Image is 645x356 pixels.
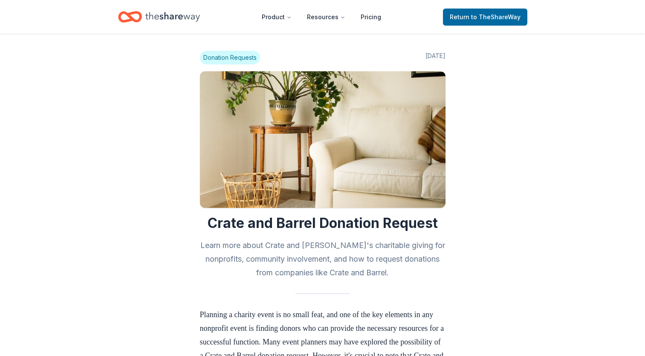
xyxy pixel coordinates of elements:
[300,9,352,26] button: Resources
[450,12,521,22] span: Return
[200,239,445,280] h2: Learn more about Crate and [PERSON_NAME]'s charitable giving for nonprofits, community involvemen...
[354,9,388,26] a: Pricing
[200,51,260,64] span: Donation Requests
[255,7,388,27] nav: Main
[471,13,521,20] span: to TheShareWay
[118,7,200,27] a: Home
[443,9,527,26] a: Returnto TheShareWay
[425,51,445,64] span: [DATE]
[255,9,298,26] button: Product
[200,71,445,208] img: Image for Crate and Barrel Donation Request
[200,215,445,232] h1: Crate and Barrel Donation Request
